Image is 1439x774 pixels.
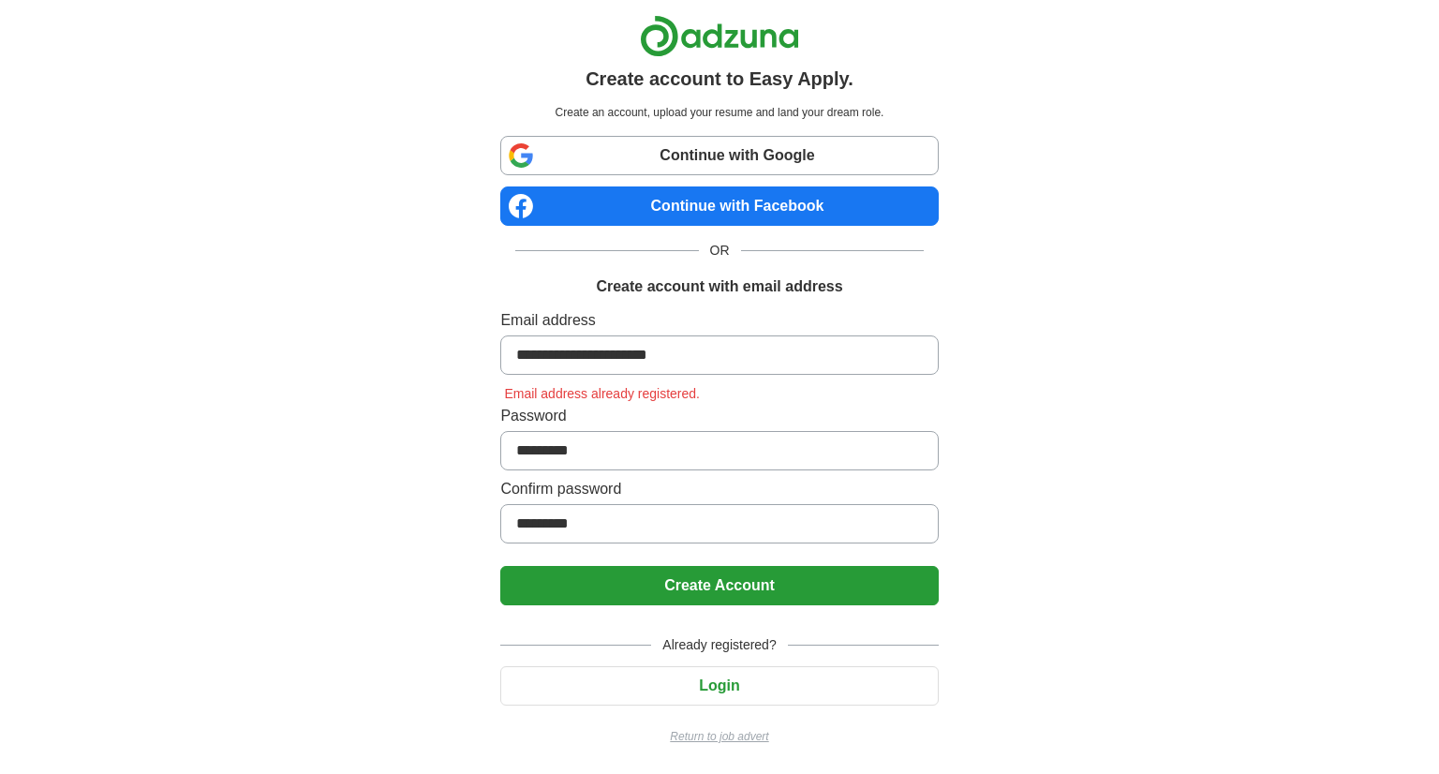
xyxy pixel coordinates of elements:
span: Already registered? [651,635,787,655]
a: Continue with Google [500,136,938,175]
button: Login [500,666,938,706]
p: Create an account, upload your resume and land your dream role. [504,104,934,121]
h1: Create account with email address [596,275,842,298]
button: Create Account [500,566,938,605]
label: Password [500,405,938,427]
span: Email address already registered. [500,386,704,401]
h1: Create account to Easy Apply. [586,65,853,93]
span: OR [699,241,741,260]
label: Email address [500,309,938,332]
a: Return to job advert [500,728,938,745]
label: Confirm password [500,478,938,500]
a: Login [500,677,938,693]
a: Continue with Facebook [500,186,938,226]
img: Adzuna logo [640,15,799,57]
